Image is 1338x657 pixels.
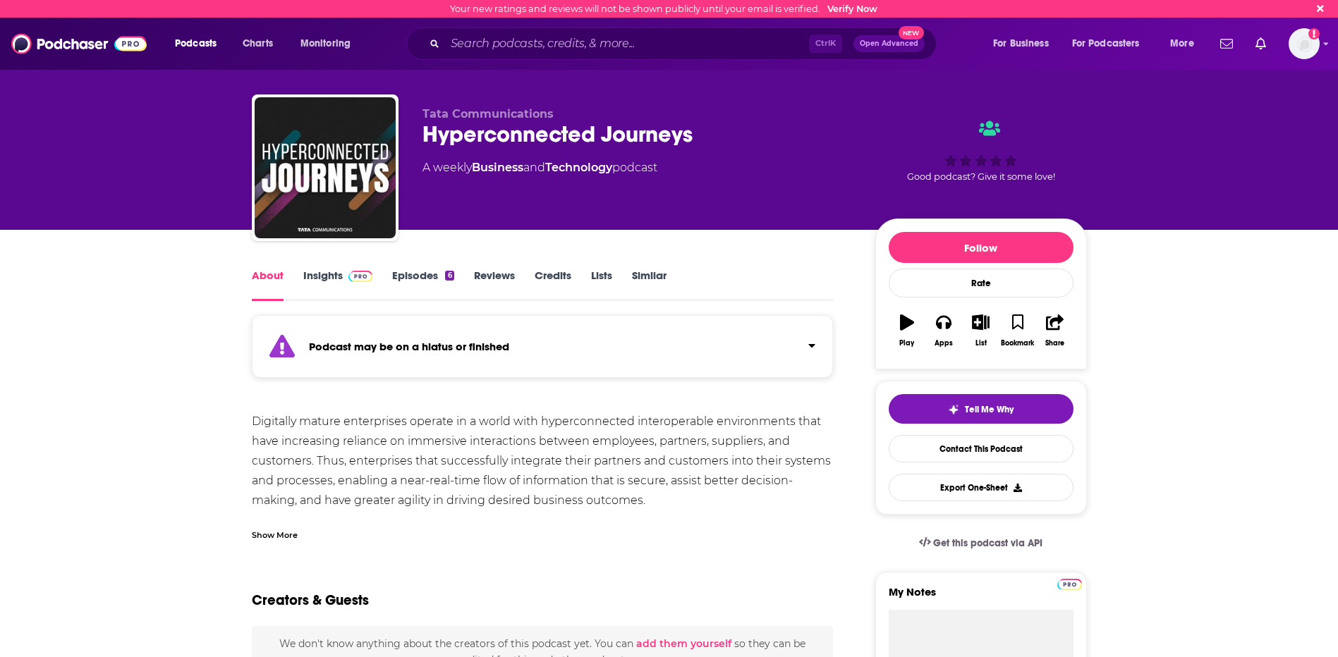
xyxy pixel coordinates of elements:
span: Podcasts [175,34,217,54]
div: Apps [935,339,953,348]
span: Charts [243,34,273,54]
a: Similar [632,269,667,301]
div: A weekly podcast [422,159,657,176]
a: About [252,269,284,301]
span: Tell Me Why [965,404,1014,415]
a: Contact This Podcast [889,435,1074,462]
a: Verify Now [827,4,877,14]
span: Monitoring [300,34,351,54]
a: Lists [591,269,612,301]
strong: Podcast may be on a hiatus or finished [309,340,509,353]
button: Apps [925,305,962,356]
a: Reviews [474,269,515,301]
span: New [899,26,924,39]
span: Get this podcast via API [933,537,1042,549]
div: Good podcast? Give it some love! [875,107,1087,195]
div: Rate [889,269,1074,297]
span: For Podcasters [1072,34,1140,54]
span: More [1170,34,1194,54]
span: and [523,161,545,174]
button: Follow [889,232,1074,263]
div: Play [899,339,914,348]
a: Credits [535,269,571,301]
button: open menu [165,32,235,55]
a: Show notifications dropdown [1250,32,1272,56]
a: InsightsPodchaser Pro [303,269,373,301]
button: open menu [983,32,1066,55]
button: Export One-Sheet [889,474,1074,501]
svg: Email not verified [1308,28,1320,39]
button: tell me why sparkleTell Me Why [889,394,1074,424]
button: Bookmark [999,305,1036,356]
label: My Notes [889,585,1074,610]
h2: Creators & Guests [252,591,369,609]
div: Bookmark [1001,339,1034,348]
img: User Profile [1289,28,1320,59]
div: Share [1045,339,1064,348]
img: Hyperconnected Journeys [255,97,396,238]
span: For Business [993,34,1049,54]
span: Good podcast? Give it some love! [907,171,1055,182]
a: Show notifications dropdown [1215,32,1239,56]
button: Show profile menu [1289,28,1320,59]
img: Podchaser Pro [348,271,373,282]
img: Podchaser - Follow, Share and Rate Podcasts [11,30,147,57]
button: open menu [291,32,369,55]
span: Ctrl K [809,35,842,53]
button: add them yourself [636,638,731,649]
input: Search podcasts, credits, & more... [445,32,809,55]
button: Play [889,305,925,356]
button: List [962,305,999,356]
div: List [975,339,987,348]
button: open menu [1063,32,1160,55]
button: open menu [1160,32,1212,55]
img: tell me why sparkle [948,404,959,415]
a: Pro website [1057,577,1082,590]
a: Episodes6 [392,269,454,301]
div: Search podcasts, credits, & more... [420,27,950,60]
span: Tata Communications [422,107,554,121]
a: Charts [233,32,281,55]
a: Technology [545,161,612,174]
img: Podchaser Pro [1057,579,1082,590]
button: Share [1036,305,1073,356]
button: Open AdvancedNew [853,35,925,52]
span: Logged in as dresnic [1289,28,1320,59]
div: 6 [445,271,454,281]
span: Open Advanced [860,40,918,47]
section: Click to expand status details [252,324,834,378]
a: Business [472,161,523,174]
div: Your new ratings and reviews will not be shown publicly until your email is verified. [450,4,877,14]
a: Get this podcast via API [908,526,1054,560]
